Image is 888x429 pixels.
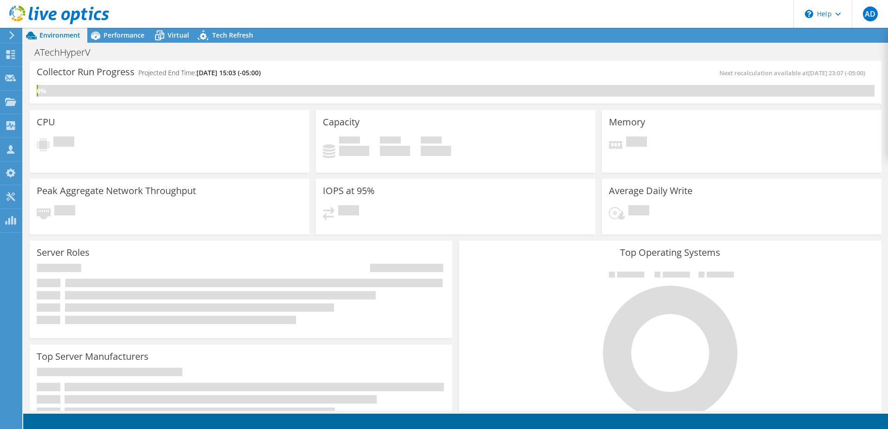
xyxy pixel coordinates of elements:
span: Pending [338,205,359,218]
svg: \n [805,10,813,18]
span: [DATE] 23:07 (-05:00) [808,69,865,77]
h3: CPU [37,117,55,127]
span: Pending [53,136,74,149]
h3: Average Daily Write [609,186,692,196]
span: Pending [626,136,647,149]
span: Used [339,136,360,146]
h4: Projected End Time: [138,68,261,78]
span: Total [421,136,442,146]
span: Tech Refresh [212,31,253,39]
h4: 0 GiB [380,146,410,156]
h3: Memory [609,117,645,127]
h4: 0 GiB [339,146,369,156]
h3: Top Operating Systems [466,247,875,258]
h3: Top Server Manufacturers [37,351,149,362]
h3: Server Roles [37,247,90,258]
span: Virtual [168,31,189,39]
h3: Capacity [323,117,359,127]
span: Free [380,136,401,146]
h1: ATechHyperV [30,47,105,58]
h3: IOPS at 95% [323,186,375,196]
span: Environment [39,31,80,39]
span: [DATE] 15:03 (-05:00) [196,68,261,77]
span: AD [863,6,878,21]
h4: 0 GiB [421,146,451,156]
span: Pending [628,205,649,218]
span: Next recalculation available at [719,69,870,77]
h3: Peak Aggregate Network Throughput [37,186,196,196]
div: 0% [37,86,38,96]
span: Performance [104,31,144,39]
span: Pending [54,205,75,218]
